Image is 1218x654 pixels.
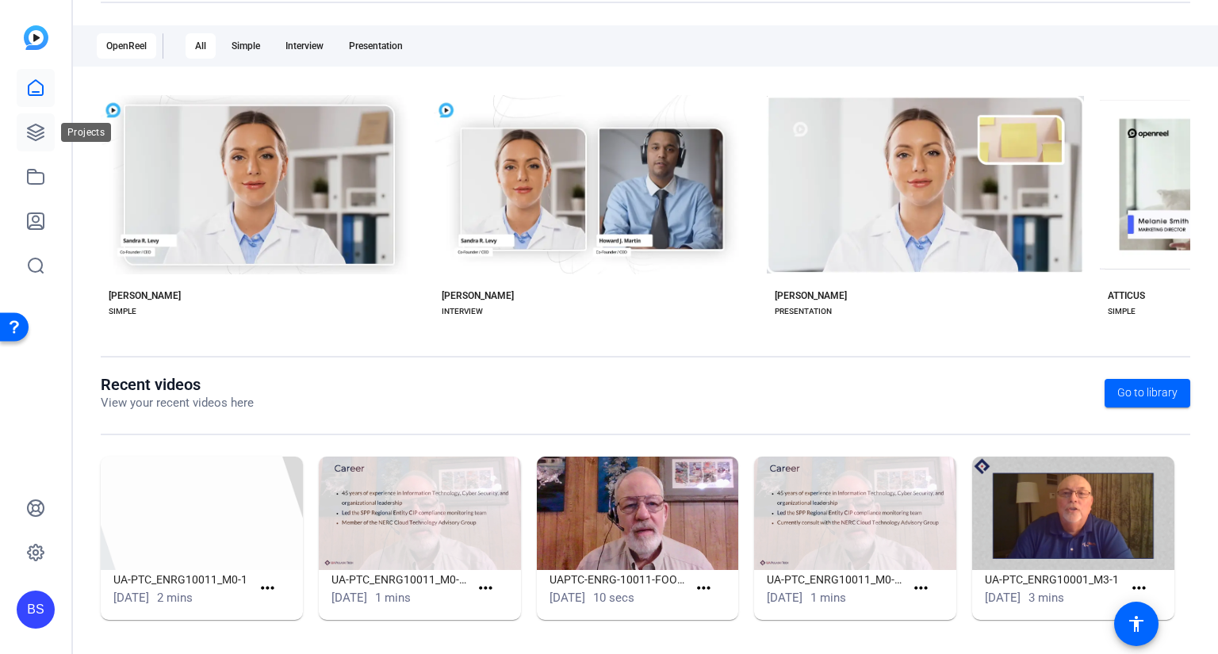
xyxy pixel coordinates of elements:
div: Presentation [339,33,412,59]
span: [DATE] [113,591,149,605]
h1: Recent videos [101,375,254,394]
span: [DATE] [767,591,802,605]
img: UA-PTC_ENRG10011_M0-1 Intro New [319,457,521,570]
h1: UA-PTC_ENRG10001_M3-1 [985,570,1123,589]
h1: UA-PTC_ENRG10011_M0-1 [113,570,251,589]
img: UAPTC-ENRG-10011-FOOTAGE-M0-1-Instructor-Outro-Only- [537,457,739,570]
div: ATTICUS [1108,289,1145,302]
span: [DATE] [550,591,585,605]
img: UA-PTC_ENRG10011_M0-1 [101,457,303,570]
div: [PERSON_NAME] [442,289,514,302]
div: PRESENTATION [775,305,832,318]
div: SIMPLE [1108,305,1136,318]
div: BS [17,591,55,629]
h1: UAPTC-ENRG-10011-FOOTAGE-M0-1-Instructor-Outro-Only- [550,570,688,589]
div: Projects [61,123,111,142]
mat-icon: more_horiz [476,579,496,599]
img: UA-PTC_ENRG10011_M0-1 Intro New [754,457,956,570]
span: Go to library [1117,384,1178,401]
h1: UA-PTC_ENRG10011_M0-1 Intro New [767,570,905,589]
mat-icon: more_horiz [1129,579,1149,599]
span: 10 secs [593,591,634,605]
span: [DATE] [331,591,367,605]
span: 2 mins [157,591,193,605]
a: Go to library [1105,379,1190,407]
div: SIMPLE [109,305,136,318]
div: OpenReel [97,33,156,59]
div: Interview [276,33,333,59]
div: INTERVIEW [442,305,483,318]
h1: UA-PTC_ENRG10011_M0-1 Intro New [331,570,469,589]
span: 3 mins [1028,591,1064,605]
span: 1 mins [810,591,846,605]
div: All [186,33,216,59]
mat-icon: more_horiz [258,579,278,599]
span: [DATE] [985,591,1021,605]
div: [PERSON_NAME] [775,289,847,302]
p: View your recent videos here [101,394,254,412]
img: UA-PTC_ENRG10001_M3-1 [972,457,1174,570]
mat-icon: more_horiz [694,579,714,599]
div: Simple [222,33,270,59]
img: blue-gradient.svg [24,25,48,50]
div: [PERSON_NAME] [109,289,181,302]
span: 1 mins [375,591,411,605]
mat-icon: more_horiz [911,579,931,599]
mat-icon: accessibility [1127,614,1146,633]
